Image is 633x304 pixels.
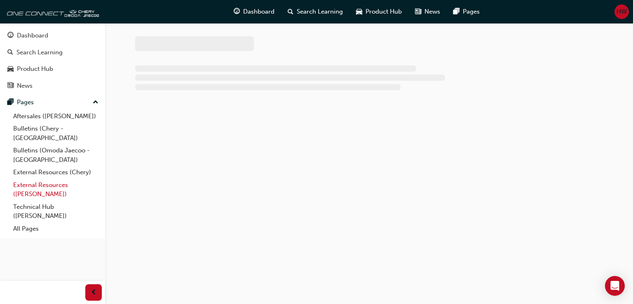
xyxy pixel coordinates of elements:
[3,95,102,110] button: Pages
[7,99,14,106] span: pages-icon
[424,7,440,16] span: News
[234,7,240,17] span: guage-icon
[227,3,281,20] a: guage-iconDashboard
[10,179,102,201] a: External Resources ([PERSON_NAME])
[408,3,447,20] a: news-iconNews
[16,48,63,57] div: Search Learning
[17,64,53,74] div: Product Hub
[453,7,460,17] span: pages-icon
[10,144,102,166] a: Bulletins (Omoda Jaecoo - [GEOGRAPHIC_DATA])
[7,32,14,40] span: guage-icon
[617,7,627,16] span: HW
[366,7,402,16] span: Product Hub
[605,276,625,296] div: Open Intercom Messenger
[17,81,33,91] div: News
[3,28,102,43] a: Dashboard
[3,78,102,94] a: News
[17,98,34,107] div: Pages
[7,49,13,56] span: search-icon
[3,61,102,77] a: Product Hub
[10,166,102,179] a: External Resources (Chery)
[447,3,486,20] a: pages-iconPages
[356,7,362,17] span: car-icon
[4,3,99,20] img: oneconnect
[10,122,102,144] a: Bulletins (Chery - [GEOGRAPHIC_DATA])
[415,7,421,17] span: news-icon
[7,65,14,73] span: car-icon
[243,7,274,16] span: Dashboard
[3,45,102,60] a: Search Learning
[10,201,102,222] a: Technical Hub ([PERSON_NAME])
[297,7,343,16] span: Search Learning
[7,82,14,90] span: news-icon
[91,288,97,298] span: prev-icon
[349,3,408,20] a: car-iconProduct Hub
[288,7,293,17] span: search-icon
[10,110,102,123] a: Aftersales ([PERSON_NAME])
[10,222,102,235] a: All Pages
[463,7,480,16] span: Pages
[3,26,102,95] button: DashboardSearch LearningProduct HubNews
[93,97,98,108] span: up-icon
[17,31,48,40] div: Dashboard
[281,3,349,20] a: search-iconSearch Learning
[614,5,629,19] button: HW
